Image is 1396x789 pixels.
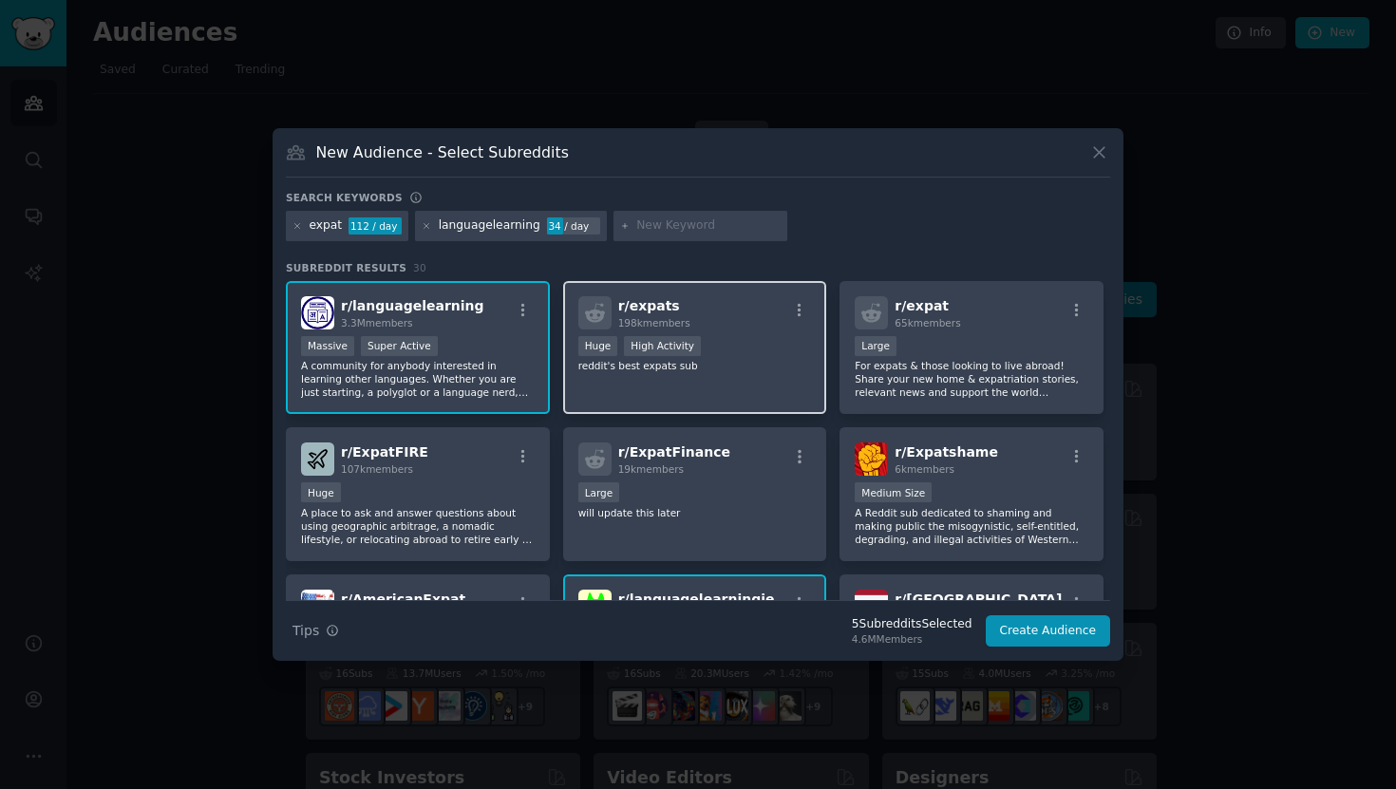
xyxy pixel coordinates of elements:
span: r/ expats [618,298,680,313]
p: A place to ask and answer questions about using geographic arbitrage, a nomadic lifestyle, or rel... [301,506,535,546]
img: ExpatFIRE [301,442,334,476]
span: Tips [292,621,319,641]
span: 19k members [618,463,684,475]
h3: Search keywords [286,191,403,204]
input: New Keyword [636,217,781,235]
h3: New Audience - Select Subreddits [316,142,569,162]
span: r/ languagelearningjerk [618,592,790,607]
p: will update this later [578,506,812,519]
span: r/ languagelearning [341,298,484,313]
p: A community for anybody interested in learning other languages. Whether you are just starting, a ... [301,359,535,399]
button: Tips [286,614,346,648]
span: 198k members [618,317,690,329]
span: 3.3M members [341,317,413,329]
div: 112 / day [349,217,402,235]
span: 30 [413,262,426,273]
div: Large [855,336,896,356]
span: 107k members [341,463,413,475]
span: Subreddit Results [286,261,406,274]
div: 34 / day [547,217,600,235]
div: Super Active [361,336,438,356]
div: Huge [578,336,618,356]
img: AmericanExpat [301,590,334,623]
p: For expats & those looking to live abroad! Share your new home & expatriation stories, relevant n... [855,359,1088,399]
img: Thailand [855,590,888,623]
p: A Reddit sub dedicated to shaming and making public the misogynistic, self-entitled, degrading, a... [855,506,1088,546]
span: r/ Expatshame [895,444,998,460]
button: Create Audience [986,615,1111,648]
div: Large [578,482,620,502]
img: languagelearningjerk [578,590,612,623]
div: High Activity [624,336,701,356]
img: languagelearning [301,296,334,329]
div: 4.6M Members [852,632,972,646]
span: r/ ExpatFIRE [341,444,428,460]
div: Huge [301,482,341,502]
div: Massive [301,336,354,356]
img: Expatshame [855,442,888,476]
span: r/ AmericanExpat [341,592,465,607]
div: Medium Size [855,482,932,502]
span: r/ ExpatFinance [618,444,730,460]
div: expat [310,217,343,235]
div: 5 Subreddit s Selected [852,616,972,633]
span: r/ expat [895,298,949,313]
div: languagelearning [439,217,540,235]
span: 65k members [895,317,960,329]
p: reddit's best expats sub [578,359,812,372]
span: 6k members [895,463,954,475]
span: r/ [GEOGRAPHIC_DATA] [895,592,1062,607]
